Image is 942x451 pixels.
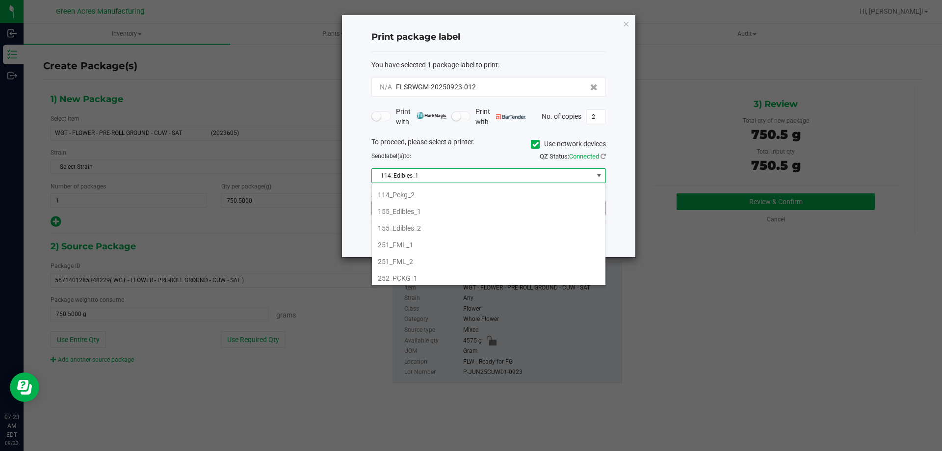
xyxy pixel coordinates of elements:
li: 155_Edibles_2 [372,220,605,237]
li: 114_Pckg_2 [372,186,605,203]
span: FLSRWGM-20250923-012 [396,83,476,91]
label: Use network devices [531,139,606,149]
div: : [371,60,606,70]
span: Connected [569,153,599,160]
img: bartender.png [496,114,526,119]
span: Print with [475,106,526,127]
span: Print with [396,106,446,127]
span: 114_Edibles_1 [372,169,593,183]
h4: Print package label [371,31,606,44]
li: 251_FML_2 [372,253,605,270]
div: To proceed, please select a printer. [364,137,613,152]
div: Select a label template. [364,190,613,201]
li: 252_PCKG_1 [372,270,605,287]
span: No. of copies [542,112,581,120]
li: 251_FML_1 [372,237,605,253]
span: label(s) [385,153,404,159]
img: mark_magic_cybra.png [417,112,446,119]
span: You have selected 1 package label to print [371,61,498,69]
li: 155_Edibles_1 [372,203,605,220]
span: Send to: [371,153,411,159]
span: QZ Status: [540,153,606,160]
span: N/A [380,83,392,91]
iframe: Resource center [10,372,39,402]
